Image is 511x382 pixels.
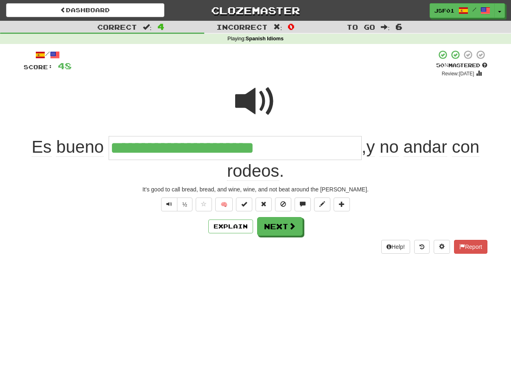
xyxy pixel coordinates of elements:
[334,198,350,211] button: Add to collection (alt+a)
[257,217,303,236] button: Next
[196,198,212,211] button: Favorite sentence (alt+f)
[177,3,335,18] a: Clozemaster
[227,161,279,181] span: rodeos
[227,137,479,181] span: , .
[159,198,192,211] div: Text-to-speech controls
[216,23,268,31] span: Incorrect
[381,24,390,31] span: :
[381,240,410,254] button: Help!
[97,23,137,31] span: Correct
[288,22,295,31] span: 0
[366,137,375,157] span: y
[32,137,52,157] span: Es
[246,36,284,42] strong: Spanish Idioms
[157,22,164,31] span: 4
[215,198,233,211] button: 🧠
[436,62,448,68] span: 50 %
[24,50,72,60] div: /
[434,7,454,14] span: JSF01
[452,137,480,157] span: con
[24,64,53,70] span: Score:
[347,23,375,31] span: To go
[404,137,447,157] span: andar
[430,3,495,18] a: JSF01 /
[314,198,330,211] button: Edit sentence (alt+d)
[295,198,311,211] button: Discuss sentence (alt+u)
[275,198,291,211] button: Ignore sentence (alt+i)
[454,240,487,254] button: Report
[255,198,272,211] button: Reset to 0% Mastered (alt+r)
[24,185,487,193] div: It's good to call bread, bread, and wine, wine, and not beat around the [PERSON_NAME].
[380,137,399,157] span: no
[58,61,72,71] span: 48
[208,220,253,233] button: Explain
[56,137,104,157] span: bueno
[273,24,282,31] span: :
[436,62,487,69] div: Mastered
[6,3,164,17] a: Dashboard
[472,7,476,12] span: /
[442,71,474,77] small: Review: [DATE]
[395,22,402,31] span: 6
[161,198,177,211] button: Play sentence audio (ctl+space)
[236,198,252,211] button: Set this sentence to 100% Mastered (alt+m)
[143,24,152,31] span: :
[414,240,430,254] button: Round history (alt+y)
[177,198,192,211] button: ½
